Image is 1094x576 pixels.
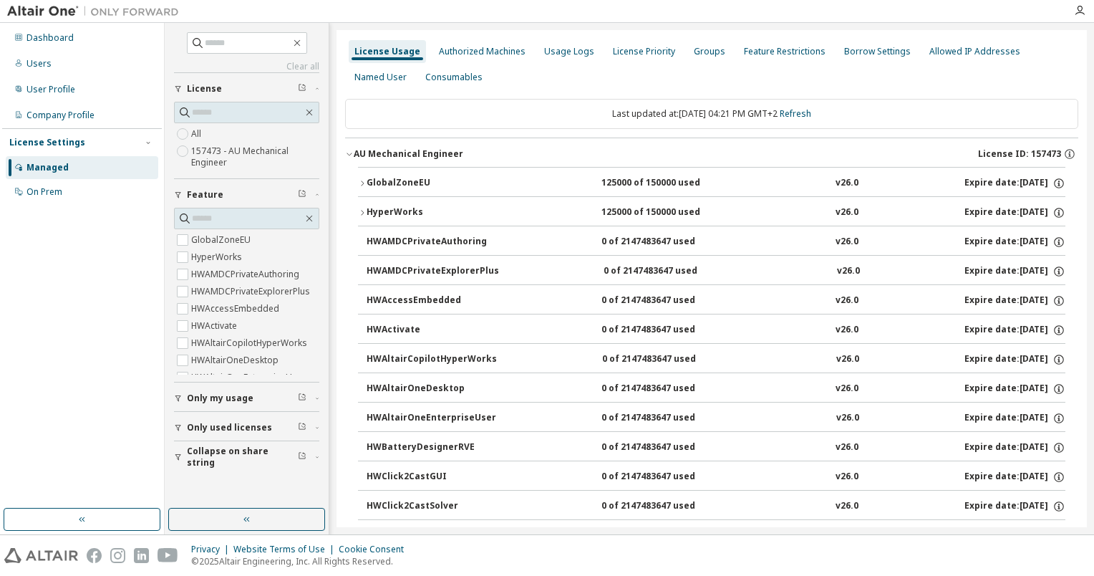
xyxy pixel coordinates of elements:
[174,412,319,443] button: Only used licenses
[964,412,1065,425] div: Expire date: [DATE]
[345,138,1078,170] button: AU Mechanical EngineerLicense ID: 157473
[836,206,858,219] div: v26.0
[298,83,306,95] span: Clear filter
[836,353,859,366] div: v26.0
[191,300,282,317] label: HWAccessEmbedded
[367,373,1065,405] button: HWAltairOneDesktop0 of 2147483647 usedv26.0Expire date:[DATE]
[836,383,858,395] div: v26.0
[367,383,495,395] div: HWAltairOneDesktop
[601,206,730,219] div: 125000 of 150000 used
[354,72,407,83] div: Named User
[964,441,1065,454] div: Expire date: [DATE]
[425,72,483,83] div: Consumables
[844,46,911,57] div: Borrow Settings
[601,383,730,395] div: 0 of 2147483647 used
[26,84,75,95] div: User Profile
[191,125,204,143] label: All
[367,315,1065,346] button: HWActivate0 of 2147483647 usedv26.0Expire date:[DATE]
[367,471,495,484] div: HWClick2CastGUI
[26,162,69,173] div: Managed
[4,548,78,563] img: altair_logo.svg
[233,544,339,555] div: Website Terms of Use
[836,441,858,454] div: v26.0
[367,461,1065,493] button: HWClick2CastGUI0 of 2147483647 usedv26.0Expire date:[DATE]
[367,206,495,219] div: HyperWorks
[26,186,62,198] div: On Prem
[26,110,95,121] div: Company Profile
[358,168,1065,199] button: GlobalZoneEU125000 of 150000 usedv26.0Expire date:[DATE]
[191,266,302,283] label: HWAMDCPrivateAuthoring
[602,353,731,366] div: 0 of 2147483647 used
[367,520,1065,552] button: HWClick2FormIncrGUI0 of 2147483647 usedv26.0Expire date:[DATE]
[174,73,319,105] button: License
[191,283,313,300] label: HWAMDCPrivateExplorerPlus
[158,548,178,563] img: youtube.svg
[367,403,1065,434] button: HWAltairOneEnterpriseUser0 of 2147483647 usedv26.0Expire date:[DATE]
[367,285,1065,317] button: HWAccessEmbedded0 of 2147483647 usedv26.0Expire date:[DATE]
[367,265,499,278] div: HWAMDCPrivateExplorerPlus
[604,265,732,278] div: 0 of 2147483647 used
[191,317,240,335] label: HWActivate
[601,412,730,425] div: 0 of 2147483647 used
[298,451,306,463] span: Clear filter
[174,441,319,473] button: Collapse on share string
[358,197,1065,229] button: HyperWorks125000 of 150000 usedv26.0Expire date:[DATE]
[191,231,253,249] label: GlobalZoneEU
[191,143,319,171] label: 157473 - AU Mechanical Engineer
[780,107,811,120] a: Refresh
[187,189,223,201] span: Feature
[26,32,74,44] div: Dashboard
[744,46,826,57] div: Feature Restrictions
[339,544,412,555] div: Cookie Consent
[836,236,858,249] div: v26.0
[601,294,730,307] div: 0 of 2147483647 used
[613,46,675,57] div: License Priority
[367,236,495,249] div: HWAMDCPrivateAuthoring
[367,177,495,190] div: GlobalZoneEU
[601,177,730,190] div: 125000 of 150000 used
[439,46,526,57] div: Authorized Machines
[836,471,858,484] div: v26.0
[964,471,1065,484] div: Expire date: [DATE]
[601,441,730,454] div: 0 of 2147483647 used
[837,265,860,278] div: v26.0
[354,46,420,57] div: License Usage
[964,383,1065,395] div: Expire date: [DATE]
[9,137,85,148] div: License Settings
[187,393,253,404] span: Only my usage
[367,500,495,513] div: HWClick2CastSolver
[601,324,730,337] div: 0 of 2147483647 used
[367,353,497,366] div: HWAltairCopilotHyperWorks
[367,491,1065,522] button: HWClick2CastSolver0 of 2147483647 usedv26.0Expire date:[DATE]
[929,46,1020,57] div: Allowed IP Addresses
[836,294,858,307] div: v26.0
[187,422,272,433] span: Only used licenses
[367,256,1065,287] button: HWAMDCPrivateExplorerPlus0 of 2147483647 usedv26.0Expire date:[DATE]
[191,369,309,386] label: HWAltairOneEnterpriseUser
[694,46,725,57] div: Groups
[110,548,125,563] img: instagram.svg
[174,383,319,414] button: Only my usage
[964,206,1065,219] div: Expire date: [DATE]
[367,432,1065,464] button: HWBatteryDesignerRVE0 of 2147483647 usedv26.0Expire date:[DATE]
[191,352,281,369] label: HWAltairOneDesktop
[7,4,186,19] img: Altair One
[964,265,1065,278] div: Expire date: [DATE]
[964,177,1065,190] div: Expire date: [DATE]
[191,335,310,352] label: HWAltairCopilotHyperWorks
[367,226,1065,258] button: HWAMDCPrivateAuthoring0 of 2147483647 usedv26.0Expire date:[DATE]
[836,500,858,513] div: v26.0
[367,294,495,307] div: HWAccessEmbedded
[964,294,1065,307] div: Expire date: [DATE]
[26,58,52,69] div: Users
[134,548,149,563] img: linkedin.svg
[174,179,319,211] button: Feature
[298,422,306,433] span: Clear filter
[601,500,730,513] div: 0 of 2147483647 used
[836,412,859,425] div: v26.0
[87,548,102,563] img: facebook.svg
[836,177,858,190] div: v26.0
[978,148,1061,160] span: License ID: 157473
[298,189,306,201] span: Clear filter
[345,99,1078,129] div: Last updated at: [DATE] 04:21 PM GMT+2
